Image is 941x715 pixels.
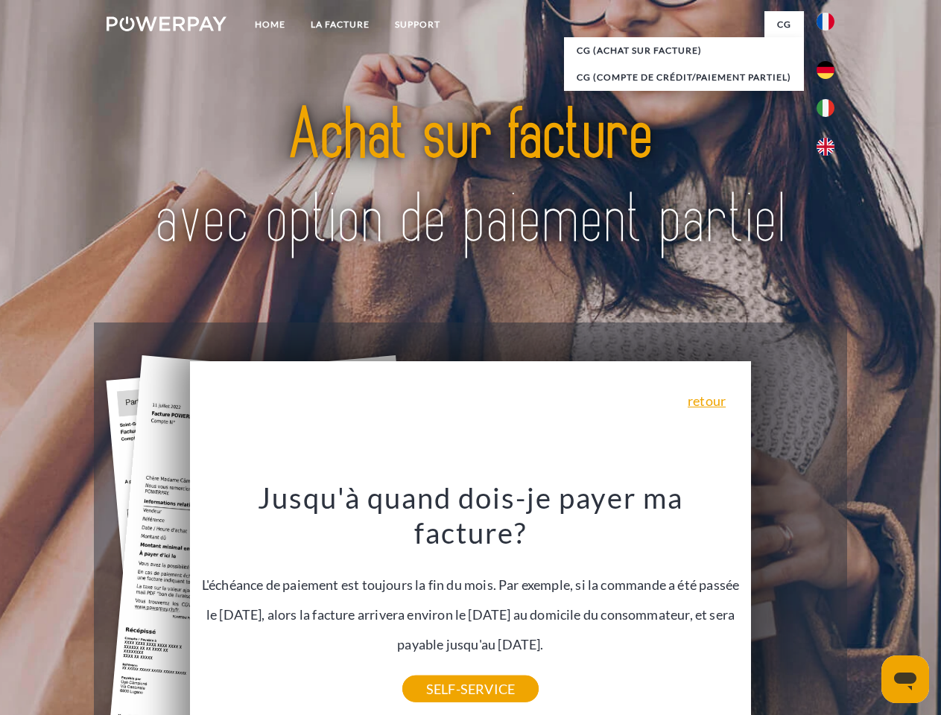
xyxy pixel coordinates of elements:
[817,61,834,79] img: de
[764,11,804,38] a: CG
[199,480,743,689] div: L'échéance de paiement est toujours la fin du mois. Par exemple, si la commande a été passée le [...
[564,64,804,91] a: CG (Compte de crédit/paiement partiel)
[881,655,929,703] iframe: Bouton de lancement de la fenêtre de messagerie
[382,11,453,38] a: Support
[298,11,382,38] a: LA FACTURE
[142,71,799,285] img: title-powerpay_fr.svg
[817,138,834,156] img: en
[817,13,834,31] img: fr
[199,480,743,551] h3: Jusqu'à quand dois-je payer ma facture?
[402,676,539,702] a: SELF-SERVICE
[564,37,804,64] a: CG (achat sur facture)
[688,394,726,407] a: retour
[107,16,226,31] img: logo-powerpay-white.svg
[242,11,298,38] a: Home
[817,99,834,117] img: it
